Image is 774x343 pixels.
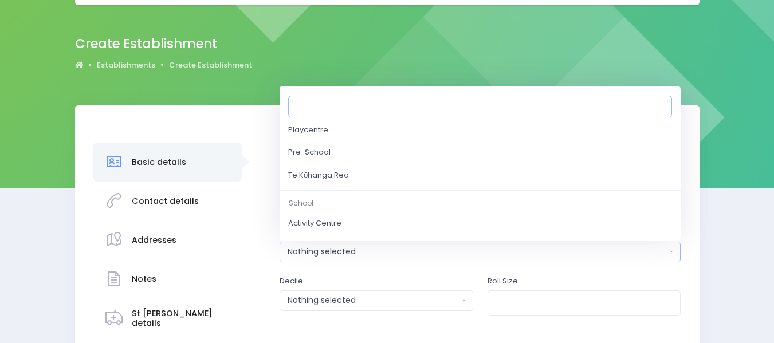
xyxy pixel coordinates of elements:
[288,147,331,158] span: Pre-School
[288,294,458,306] div: Nothing selected
[289,198,313,208] span: School
[132,235,176,245] h3: Addresses
[132,274,156,284] h3: Notes
[288,95,672,117] input: Search
[488,275,518,287] label: Roll Size
[288,246,666,258] div: Nothing selected
[280,290,473,311] button: Nothing selected
[288,169,349,181] span: Te Kōhanga Reo
[132,196,199,206] h3: Contact details
[132,157,186,167] h3: Basic details
[169,60,252,71] a: Create Establishment
[75,36,243,52] h2: Create Establishment
[280,242,681,262] button: Nothing selected
[97,60,155,71] a: Establishments
[132,309,231,328] h3: St [PERSON_NAME] details
[288,124,328,136] span: Playcentre
[288,218,341,229] span: Activity Centre
[280,275,303,287] label: Decile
